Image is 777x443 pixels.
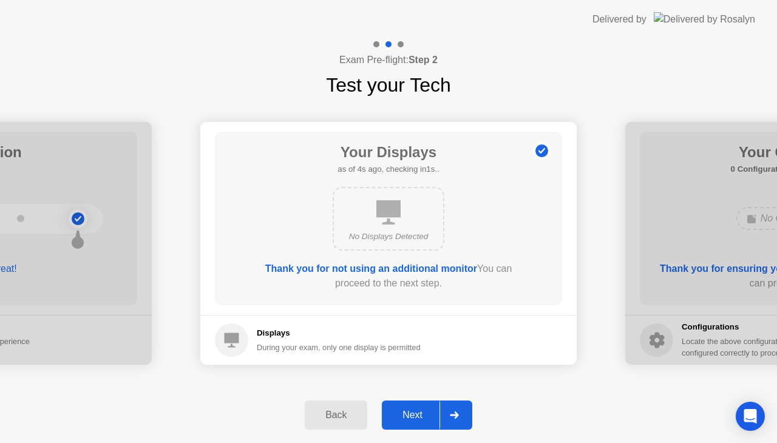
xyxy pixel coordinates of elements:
[339,53,438,67] h4: Exam Pre-flight:
[382,401,472,430] button: Next
[338,141,439,163] h1: Your Displays
[736,402,765,431] div: Open Intercom Messenger
[409,55,438,65] b: Step 2
[249,262,528,291] div: You can proceed to the next step.
[385,410,439,421] div: Next
[265,263,477,274] b: Thank you for not using an additional monitor
[592,12,646,27] div: Delivered by
[654,12,755,26] img: Delivered by Rosalyn
[326,70,451,100] h1: Test your Tech
[338,163,439,175] h5: as of 4s ago, checking in1s..
[308,410,364,421] div: Back
[305,401,367,430] button: Back
[257,342,421,353] div: During your exam, only one display is permitted
[344,231,433,243] div: No Displays Detected
[257,327,421,339] h5: Displays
